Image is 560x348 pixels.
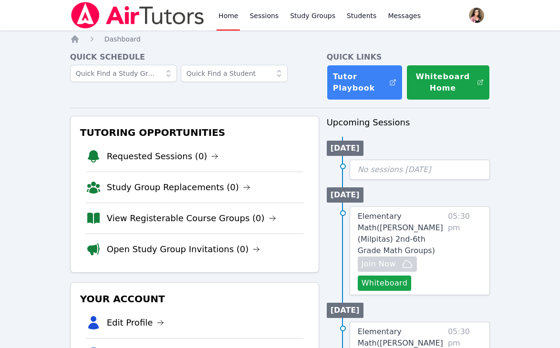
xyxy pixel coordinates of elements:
h3: Your Account [78,290,311,307]
a: Open Study Group Invitations (0) [107,243,260,256]
a: Requested Sessions (0) [107,150,219,163]
h3: Upcoming Sessions [327,116,490,129]
li: [DATE] [327,141,363,156]
a: Elementary Math([PERSON_NAME] (Milpitas) 2nd-6th Grade Math Groups) [358,211,444,256]
a: Tutor Playbook [327,65,403,100]
input: Quick Find a Study Group [70,65,177,82]
a: Study Group Replacements (0) [107,181,250,194]
li: [DATE] [327,303,363,318]
a: Dashboard [104,34,141,44]
button: Join Now [358,256,417,272]
nav: Breadcrumb [70,34,490,44]
span: Messages [388,11,421,20]
h4: Quick Links [327,51,490,63]
li: [DATE] [327,187,363,203]
h3: Tutoring Opportunities [78,124,311,141]
a: Edit Profile [107,316,165,329]
span: No sessions [DATE] [358,165,431,174]
button: Whiteboard [358,276,412,291]
span: 05:30 pm [448,211,482,291]
h4: Quick Schedule [70,51,319,63]
button: Whiteboard Home [406,65,490,100]
span: Elementary Math ( [PERSON_NAME] (Milpitas) 2nd-6th Grade Math Groups ) [358,212,443,255]
span: Join Now [362,258,396,270]
a: View Registerable Course Groups (0) [107,212,276,225]
img: Air Tutors [70,2,205,29]
span: Dashboard [104,35,141,43]
input: Quick Find a Student [181,65,288,82]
